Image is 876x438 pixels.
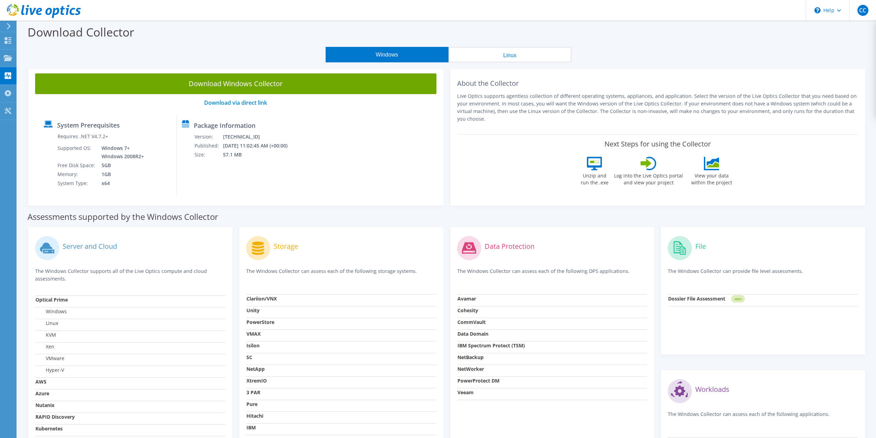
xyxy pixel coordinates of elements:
[668,295,725,302] strong: Dossier File Assessment
[448,47,571,62] button: Linux
[57,170,96,179] td: Memory:
[194,150,223,159] td: Size:
[28,213,218,220] label: Assessments supported by the Windows Collector
[35,390,49,397] strong: Azure
[457,354,484,360] strong: NetBackup
[695,386,729,393] label: Workloads
[614,170,683,186] label: Log into the Live Optics portal and view your project
[57,122,120,129] label: System Prerequisites
[223,150,297,159] td: 57.1 MB
[457,79,858,88] h2: About the Collector
[35,308,67,315] label: Windows
[194,132,223,141] td: Version:
[246,401,257,407] strong: Pure
[246,389,260,396] strong: 3 PAR
[223,141,297,150] td: [DATE] 11:02:45 AM (+00:00)
[457,366,484,372] strong: NetWorker
[96,144,145,161] td: Windows 7+ Windows 2008R2+
[485,243,535,250] label: Data Protection
[246,295,277,302] strong: Clariion/VNX
[668,267,858,282] p: The Windows Collector can provide file level assessments.
[457,267,647,282] p: The Windows Collector can assess each of the following DPS applications.
[246,330,261,337] strong: VMAX
[246,424,256,431] strong: IBM
[223,132,297,141] td: [TECHNICAL_ID]
[35,332,56,338] label: KVM
[35,378,46,385] strong: AWS
[695,243,706,250] label: File
[457,295,476,302] strong: Avamar
[246,366,265,372] strong: NetApp
[735,297,741,301] tspan: NEW!
[687,170,736,186] label: View your data within the project
[326,47,448,62] button: Windows
[457,319,486,325] strong: CommVault
[457,307,478,314] strong: Cohesity
[457,377,499,384] strong: PowerProtect DM
[57,161,96,170] td: Free Disk Space:
[246,342,260,349] strong: Isilon
[35,343,54,350] label: Xen
[194,141,223,150] td: Published:
[35,267,225,283] p: The Windows Collector supports all of the Live Optics compute and cloud assessments.
[28,24,134,40] label: Download Collector
[604,140,711,148] label: Next Steps for using the Collector
[246,354,252,360] strong: SC
[579,170,610,186] label: Unzip and run the .exe
[457,342,525,349] strong: IBM Spectrum Protect (TSM)
[96,170,145,179] td: 1GB
[246,267,436,282] p: The Windows Collector can assess each of the following storage systems.
[35,367,64,374] label: Hyper-V
[35,320,58,327] label: Linux
[274,243,298,250] label: Storage
[857,5,868,16] span: CC
[96,179,145,188] td: x64
[96,161,145,170] td: 5GB
[35,402,54,408] strong: Nutanix
[204,99,267,106] a: Download via direct link
[35,73,436,94] a: Download Windows Collector
[35,296,68,303] strong: Optical Prime
[194,122,255,129] label: Package Information
[668,410,858,425] p: The Windows Collector can assess each of the following applications.
[246,412,263,419] strong: Hitachi
[63,243,117,250] label: Server and Cloud
[457,92,858,123] p: Live Optics supports agentless collection of different operating systems, appliances, and applica...
[457,330,488,337] strong: Data Domain
[814,7,821,13] svg: \n
[57,133,108,140] label: Requires .NET V4.7.2+
[35,414,75,420] strong: RAPID Discovery
[246,377,267,384] strong: XtremIO
[246,319,274,325] strong: PowerStore
[246,307,260,314] strong: Unity
[35,355,64,362] label: VMware
[35,425,63,432] strong: Kubernetes
[457,389,474,396] strong: Veeam
[57,144,96,161] td: Supported OS:
[57,179,96,188] td: System Type:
